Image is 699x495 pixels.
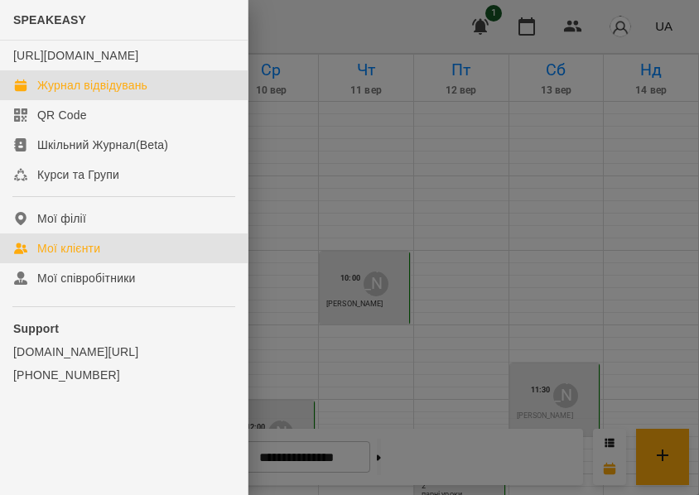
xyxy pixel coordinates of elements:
div: Мої клієнти [37,240,100,257]
a: [PHONE_NUMBER] [13,367,234,383]
div: Мої співробітники [37,270,136,286]
div: Курси та Групи [37,166,119,183]
a: [DOMAIN_NAME][URL] [13,344,234,360]
a: [URL][DOMAIN_NAME] [13,49,138,62]
span: SPEAKEASY [13,13,86,26]
div: QR Code [37,107,87,123]
p: Support [13,320,234,337]
div: Журнал відвідувань [37,77,147,94]
div: Мої філії [37,210,86,227]
div: Шкільний Журнал(Beta) [37,137,168,153]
